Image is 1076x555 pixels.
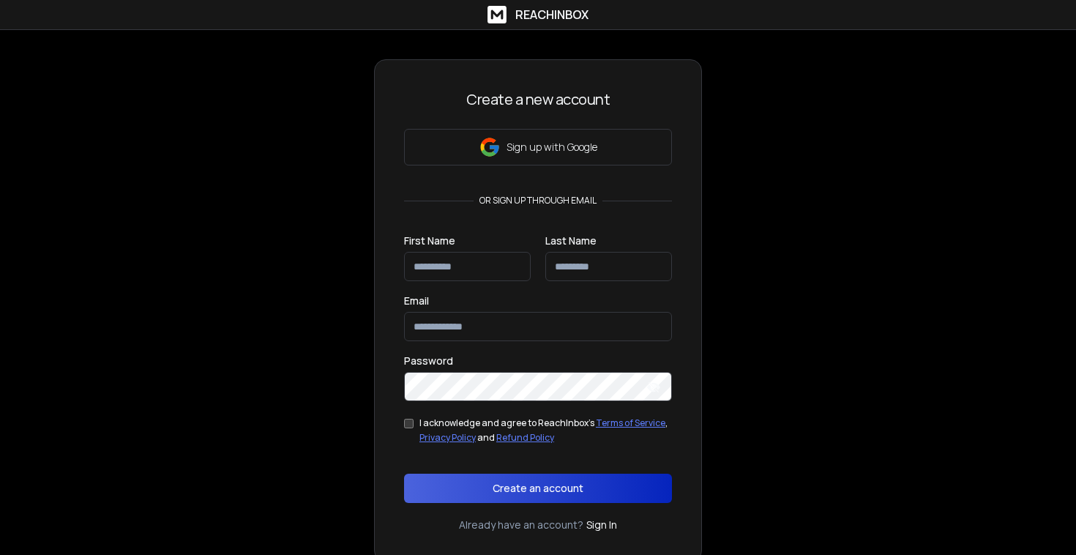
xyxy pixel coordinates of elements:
[404,296,429,306] label: Email
[404,89,672,110] h3: Create a new account
[404,356,453,366] label: Password
[474,195,602,206] p: or sign up through email
[419,416,672,444] div: I acknowledge and agree to ReachInbox's , and
[496,431,554,444] a: Refund Policy
[596,417,665,429] a: Terms of Service
[404,236,455,246] label: First Name
[487,6,589,23] a: ReachInbox
[419,431,476,444] a: Privacy Policy
[586,518,617,532] a: Sign In
[545,236,597,246] label: Last Name
[404,474,672,503] button: Create an account
[459,518,583,532] p: Already have an account?
[507,140,597,154] p: Sign up with Google
[515,6,589,23] h1: ReachInbox
[404,129,672,165] button: Sign up with Google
